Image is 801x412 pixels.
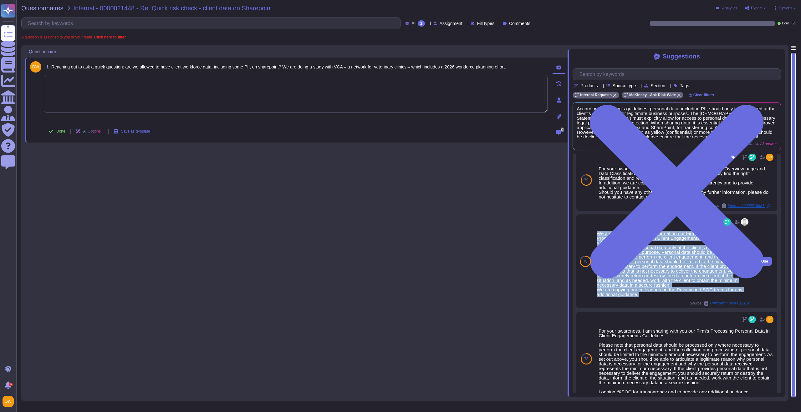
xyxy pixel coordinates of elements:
span: A question is assigned to you or your team. [21,35,126,39]
img: user [741,218,748,226]
span: Reaching out to ask a quick question: are we allowed to have client workforce data, including som... [51,64,506,69]
b: Click here to filter [93,35,126,39]
div: 9+ [9,383,13,386]
span: 1 [44,65,49,69]
span: All [411,21,416,26]
button: Analytics [715,6,737,11]
button: Done [44,125,70,138]
span: 78 [584,357,588,361]
span: 79 [584,178,588,182]
img: user [30,61,41,73]
span: Assignment [440,21,462,26]
input: Search by keywords [25,18,400,29]
button: Use [758,257,772,266]
span: 0 / 1 [792,22,796,25]
img: user [766,153,773,161]
div: For your awareness, I am sharing with you our Firm’s Processing Personal Data in Client Engagemen... [599,329,775,394]
span: Fill types [477,21,494,26]
button: Save as template [109,125,155,138]
span: Internal - 0000021448 - Re: Quick risk check - client data on Sharepoint [74,5,272,11]
span: AI Options [83,129,101,133]
span: Done [56,129,65,133]
span: Use [761,259,768,263]
div: 1 [418,20,425,27]
span: Questionnaires [21,5,64,11]
span: Comments [509,21,530,26]
span: Questionnaire [29,49,56,54]
img: user [766,316,773,323]
span: Save as template [121,129,150,133]
span: 78 [583,259,587,263]
input: Search by keywords [576,69,781,80]
img: user [3,396,14,407]
span: Done: [782,22,790,25]
span: Options [779,6,792,10]
button: user [1,394,18,408]
span: 0 [561,128,564,132]
span: Analytics [722,6,737,10]
span: Export [751,6,762,10]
